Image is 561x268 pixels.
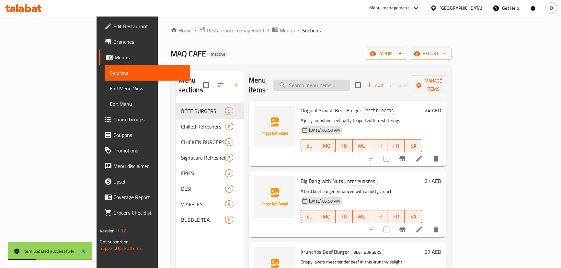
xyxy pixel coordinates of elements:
span: Coupons [113,131,185,139]
span: Choice Groups [113,116,185,123]
span: Full Menu View [110,84,185,92]
a: Coupons [99,127,190,143]
h2: Menu sections [178,75,203,95]
img: Big Bang with Nuts [254,176,295,218]
span: SU [303,212,315,221]
a: Menus [272,26,294,35]
span: 3 [225,170,233,176]
span: FR [390,141,402,151]
span: export [415,50,446,58]
span: BEEF BURGERS [351,249,384,256]
div: items [225,169,233,177]
li: / [297,27,299,34]
span: Select to update [380,152,393,165]
h6: 27 AED [425,176,441,185]
span: Grocery Checklist [113,209,185,217]
span: Select section first [385,80,412,90]
span: BEEF BURGERS [181,107,225,115]
h2: Menu items [249,75,266,95]
a: Branches [99,34,190,50]
span: Krunchos Beef Burger [301,247,349,257]
span: Sections [302,27,320,34]
nav: Menu sections [176,101,244,230]
a: Coverage Report [99,189,190,205]
div: Signature Refreshers [181,154,225,162]
span: Sections [110,69,185,77]
div: WAFFLES9 [176,196,244,212]
button: FR [387,210,405,223]
div: Item updated successfully [23,248,74,255]
a: Full Menu View [105,81,190,96]
button: TH [370,210,387,223]
div: items [225,107,233,115]
span: Select all sections [199,78,213,92]
button: SA [405,210,422,223]
button: Add [365,80,385,90]
li: / [267,27,269,34]
span: CHICKEN BURGERS [181,138,225,146]
span: 8 [225,217,233,223]
div: BEEF BURGERS [344,178,378,185]
span: Branches [113,38,185,46]
span: FRIES [181,169,225,177]
a: Edit Menu [105,96,190,112]
a: Edit Restaurant [99,18,190,34]
button: MO [318,139,335,152]
span: [DATE] 05:50 PM [306,198,342,204]
div: Menu-management [369,4,409,12]
div: DESI9 [176,181,244,196]
span: import [371,50,402,58]
span: Inactive [208,51,228,57]
span: TH [373,141,385,151]
span: Promotions [113,147,185,154]
button: TU [336,210,353,223]
div: BEEF BURGERS [363,107,396,115]
p: A juicy smashed beef patty topped with fresh fixings. [301,117,422,125]
button: SU [301,139,318,152]
span: D [550,5,553,12]
span: [DATE] 05:50 PM [306,127,342,133]
span: SU [303,141,315,151]
button: TU [336,139,353,152]
span: 1.0.0 [117,227,127,235]
li: / [194,27,196,34]
div: Inactive [208,50,228,58]
h6: 24 AED [425,106,441,115]
span: Add item [365,80,385,90]
div: Signature Refreshers7 [176,150,244,165]
a: Upsell [99,174,190,189]
a: Promotions [99,143,190,158]
span: Menus [280,27,294,34]
div: CHICKEN BURGERS9 [176,134,244,150]
div: items [225,154,233,162]
span: Select section [351,78,365,92]
span: Chilled Refreshers [181,123,225,130]
span: WE [355,212,367,221]
span: Original Smash Beef Burger [301,106,361,115]
span: Menu disclaimer [113,162,185,170]
h6: 27 AED [425,247,441,256]
button: Manage items [412,75,455,95]
button: MO [318,210,335,223]
button: delete [428,222,444,237]
span: DESI [181,185,225,193]
a: Support.OpsPlatform [100,244,141,252]
button: Add section [228,77,244,93]
p: A bold beef burger enhanced with a nutty crunch. [301,187,422,195]
a: Grocery Checklist [99,205,190,220]
span: Menus [115,53,185,61]
span: TU [338,141,350,151]
div: BEEF BURGERS [350,249,384,256]
div: BEEF BURGERS9 [176,103,244,119]
a: Edit menu item [415,226,423,233]
span: BEEF BURGERS [345,178,378,185]
button: Branch-specific-item [395,222,410,237]
span: Coverage Report [113,193,185,201]
span: Edit Restaurant [113,22,185,30]
span: 7 [225,155,233,161]
button: WE [353,210,370,223]
span: 9 [225,139,233,145]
